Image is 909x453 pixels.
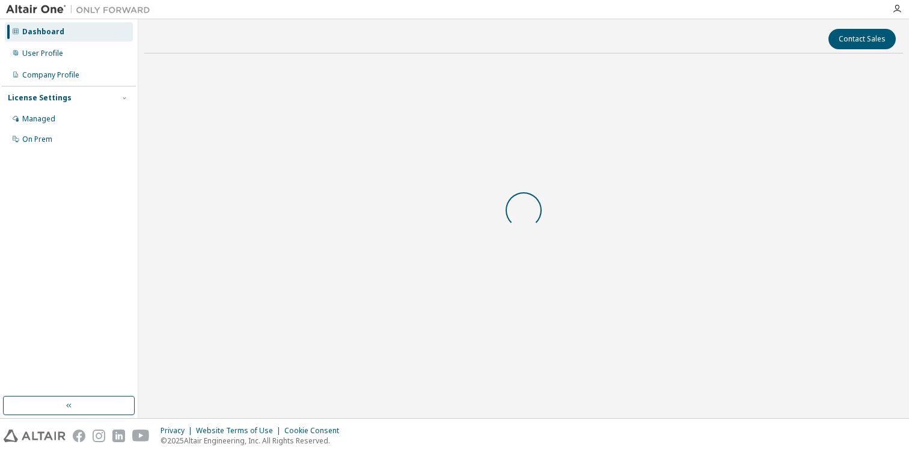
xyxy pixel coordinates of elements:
[22,27,64,37] div: Dashboard
[93,430,105,442] img: instagram.svg
[112,430,125,442] img: linkedin.svg
[22,114,55,124] div: Managed
[22,135,52,144] div: On Prem
[132,430,150,442] img: youtube.svg
[4,430,66,442] img: altair_logo.svg
[284,426,346,436] div: Cookie Consent
[161,426,196,436] div: Privacy
[828,29,896,49] button: Contact Sales
[161,436,346,446] p: © 2025 Altair Engineering, Inc. All Rights Reserved.
[22,70,79,80] div: Company Profile
[22,49,63,58] div: User Profile
[8,93,72,103] div: License Settings
[6,4,156,16] img: Altair One
[196,426,284,436] div: Website Terms of Use
[73,430,85,442] img: facebook.svg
